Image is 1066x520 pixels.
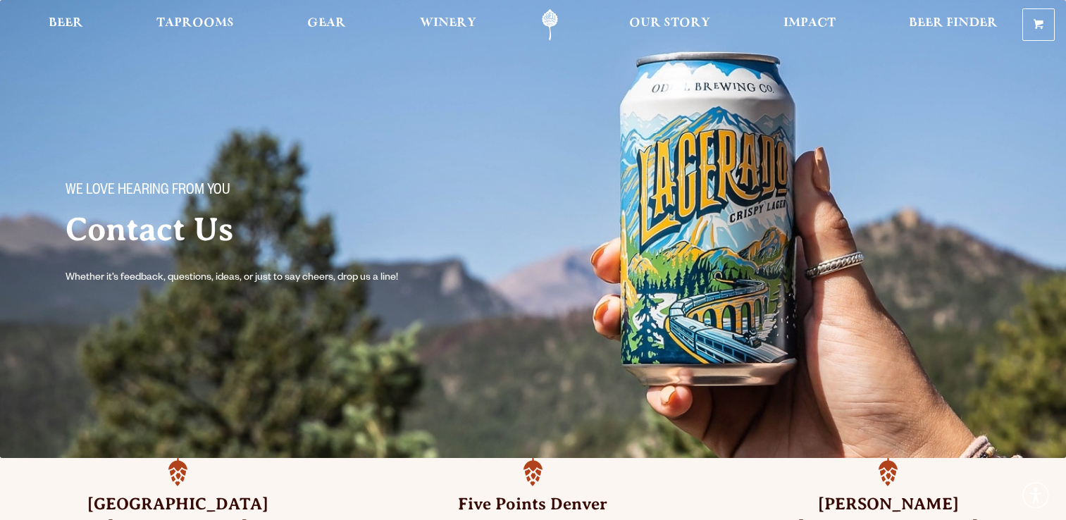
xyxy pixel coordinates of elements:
[390,493,675,516] h3: Five Points Denver
[900,9,1007,41] a: Beer Finder
[774,9,845,41] a: Impact
[909,18,998,29] span: Beer Finder
[66,182,230,201] span: We love hearing from you
[783,18,836,29] span: Impact
[156,18,234,29] span: Taprooms
[39,9,92,41] a: Beer
[523,9,576,41] a: Odell Home
[66,270,426,287] p: Whether it’s feedback, questions, ideas, or just to say cheers, drop us a line!
[629,18,710,29] span: Our Story
[298,9,355,41] a: Gear
[420,18,476,29] span: Winery
[411,9,485,41] a: Winery
[147,9,243,41] a: Taprooms
[66,212,505,247] h2: Contact Us
[307,18,346,29] span: Gear
[49,18,83,29] span: Beer
[620,9,719,41] a: Our Story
